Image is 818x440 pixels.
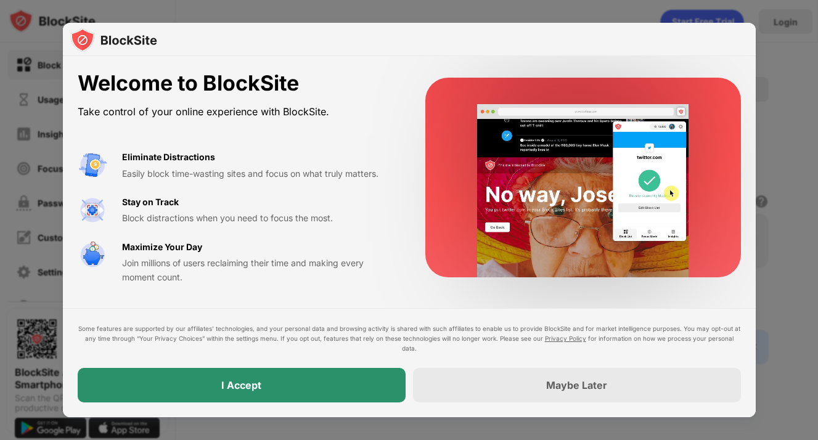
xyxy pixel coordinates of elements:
img: value-safe-time.svg [78,240,107,270]
div: Maximize Your Day [122,240,202,254]
img: value-avoid-distractions.svg [78,150,107,180]
div: Maybe Later [546,379,607,391]
div: Easily block time-wasting sites and focus on what truly matters. [122,167,396,181]
div: Block distractions when you need to focus the most. [122,211,396,225]
img: logo-blocksite.svg [70,28,157,52]
div: Join millions of users reclaiming their time and making every moment count. [122,256,396,284]
div: Eliminate Distractions [122,150,215,164]
div: Some features are supported by our affiliates’ technologies, and your personal data and browsing ... [78,324,741,353]
a: Privacy Policy [545,335,586,342]
div: Take control of your online experience with BlockSite. [78,103,396,121]
img: value-focus.svg [78,195,107,225]
div: I Accept [221,379,261,391]
div: Welcome to BlockSite [78,71,396,96]
div: Stay on Track [122,195,179,209]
